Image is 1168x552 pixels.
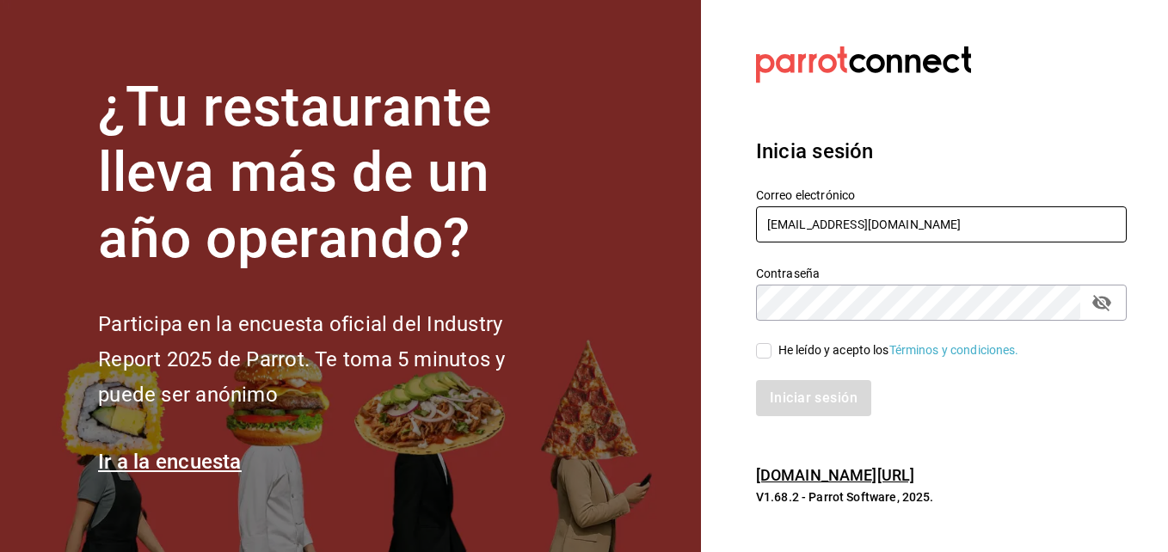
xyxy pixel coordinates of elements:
input: Ingresa tu correo electrónico [756,206,1127,242]
a: Ir a la encuesta [98,450,242,474]
label: Contraseña [756,267,1127,279]
button: passwordField [1087,288,1116,317]
label: Correo electrónico [756,188,1127,200]
h1: ¿Tu restaurante lleva más de un año operando? [98,75,562,273]
a: [DOMAIN_NAME][URL] [756,466,914,484]
h3: Inicia sesión [756,136,1127,167]
a: Términos y condiciones. [889,343,1019,357]
p: V1.68.2 - Parrot Software, 2025. [756,488,1127,506]
h2: Participa en la encuesta oficial del Industry Report 2025 de Parrot. Te toma 5 minutos y puede se... [98,307,562,412]
div: He leído y acepto los [778,341,1019,359]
